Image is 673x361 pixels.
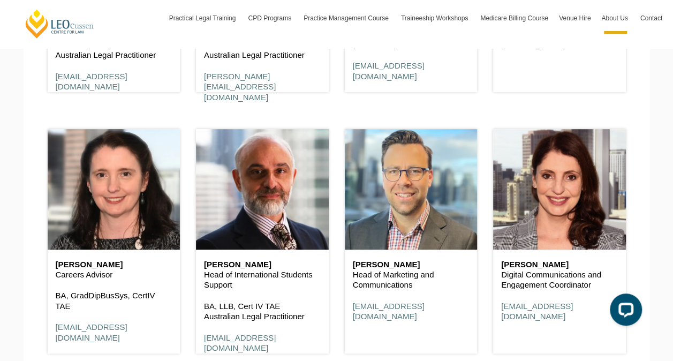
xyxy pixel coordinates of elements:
a: [PERSON_NAME][EMAIL_ADDRESS][DOMAIN_NAME] [204,72,276,102]
a: Contact [635,3,668,34]
a: Traineeship Workshops [396,3,475,34]
h6: [PERSON_NAME] [56,260,172,269]
p: Head of International Students Support [204,269,321,290]
a: CPD Programs [243,3,298,34]
a: Practice Management Course [298,3,396,34]
a: [EMAIL_ADDRESS][DOMAIN_NAME] [353,61,425,81]
p: BA, LLB (Hons), EMPA, GAICD Australian Legal Practitioner [56,40,172,61]
a: Practical Legal Training [164,3,243,34]
a: Medicare Billing Course [475,3,554,34]
a: [EMAIL_ADDRESS][DOMAIN_NAME] [353,302,425,321]
a: Venue Hire [554,3,596,34]
p: BA, LLB, Cert IV TAE Australian Legal Practitioner [204,301,321,322]
a: [EMAIL_ADDRESS][DOMAIN_NAME] [56,322,127,342]
h6: [PERSON_NAME] [204,260,321,269]
iframe: LiveChat chat widget [601,289,646,334]
h6: [PERSON_NAME] [353,260,470,269]
p: Careers Advisor [56,269,172,280]
a: [EMAIL_ADDRESS][DOMAIN_NAME] [501,29,573,49]
p: Digital Communications and Engagement Coordinator [501,269,618,290]
a: About Us [596,3,634,34]
a: [PERSON_NAME] Centre for Law [24,9,95,39]
a: [EMAIL_ADDRESS][DOMAIN_NAME] [501,302,573,321]
a: [EMAIL_ADDRESS][DOMAIN_NAME] [56,72,127,92]
h6: [PERSON_NAME] [501,260,618,269]
a: [EMAIL_ADDRESS][DOMAIN_NAME] [204,333,276,353]
p: Head of Marketing and Communications [353,269,470,290]
p: BA, GradDipBusSys, CertIV TAE [56,290,172,311]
